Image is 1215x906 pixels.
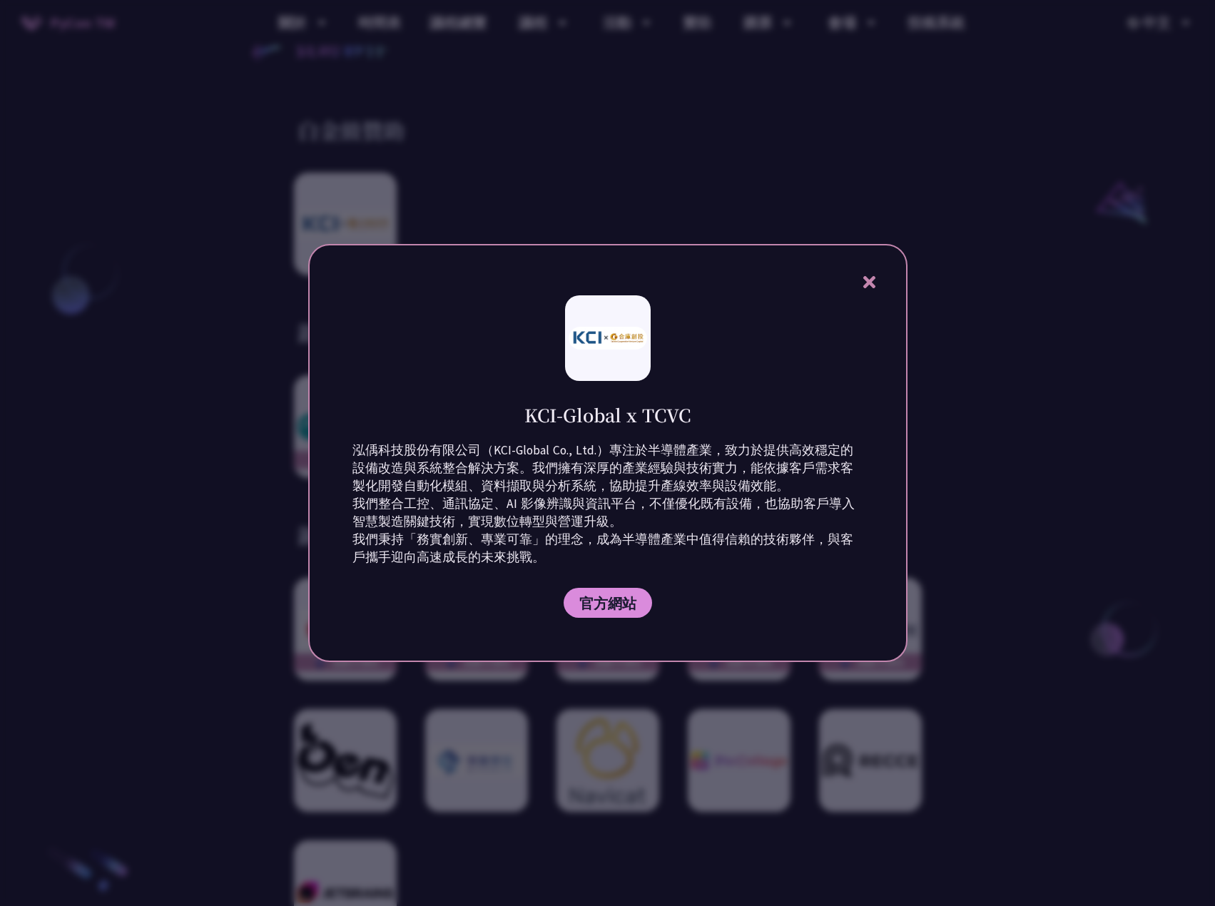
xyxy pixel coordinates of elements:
[564,588,652,618] a: 官方網站
[524,402,691,427] h1: KCI-Global x TCVC
[569,327,647,350] img: photo
[352,442,863,566] p: 泓偊科技股份有限公司（KCI-Global Co., Ltd.）專注於半導體產業，致力於提供高效穩定的設備改造與系統整合解決方案。我們擁有深厚的產業經驗與技術實力，能依據客戶需求客製化開發自動化...
[579,594,636,612] span: 官方網站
